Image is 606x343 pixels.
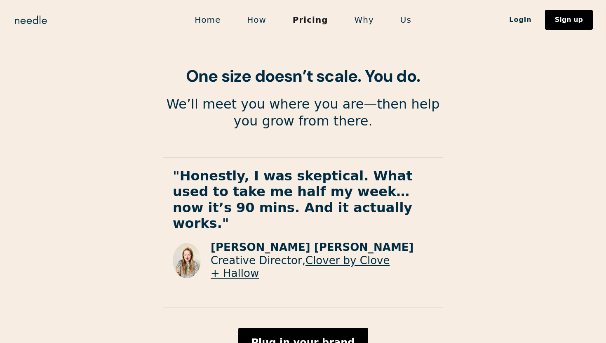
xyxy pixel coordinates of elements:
a: Us [387,11,425,28]
a: Sign up [545,10,593,30]
p: Creative Director, [211,254,433,280]
a: Why [341,11,387,28]
h2: One size doesn’t scale. You do. [163,66,443,86]
strong: "Honestly, I was skeptical. What used to take me half my week… now it’s 90 mins. And it actually ... [173,168,412,231]
p: [PERSON_NAME] [PERSON_NAME] [211,241,433,254]
div: Sign up [555,17,583,23]
a: Login [496,13,545,27]
p: We’ll meet you where you are—then help you grow from there. [163,96,443,130]
a: Pricing [280,11,341,28]
a: Clover by Clove + Hallow [211,254,390,279]
a: Home [181,11,234,28]
a: How [234,11,280,28]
